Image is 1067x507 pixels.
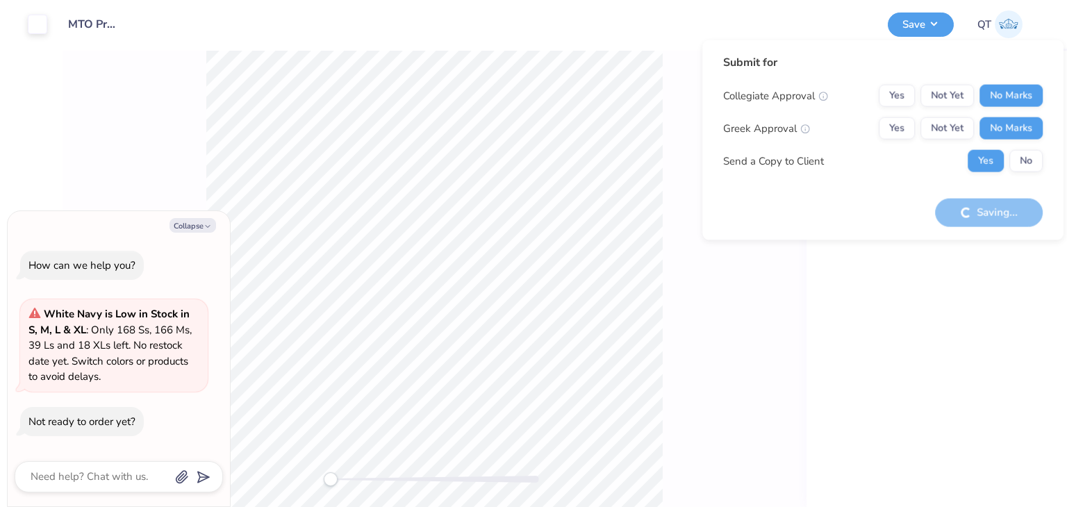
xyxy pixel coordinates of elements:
[58,10,126,38] input: Untitled Design
[879,117,915,140] button: Yes
[888,13,954,37] button: Save
[968,150,1004,172] button: Yes
[920,117,974,140] button: Not Yet
[723,54,1043,71] div: Submit for
[723,120,810,136] div: Greek Approval
[979,117,1043,140] button: No Marks
[723,153,824,169] div: Send a Copy to Client
[879,85,915,107] button: Yes
[1009,150,1043,172] button: No
[995,10,1023,38] img: Qa Test
[723,88,828,103] div: Collegiate Approval
[971,10,1029,38] a: QT
[28,307,190,337] strong: White Navy is Low in Stock in S, M, L & XL
[324,472,338,486] div: Accessibility label
[28,258,135,272] div: How can we help you?
[28,415,135,429] div: Not ready to order yet?
[920,85,974,107] button: Not Yet
[979,85,1043,107] button: No Marks
[28,307,192,383] span: : Only 168 Ss, 166 Ms, 39 Ls and 18 XLs left. No restock date yet. Switch colors or products to a...
[977,17,991,33] span: QT
[169,218,216,233] button: Collapse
